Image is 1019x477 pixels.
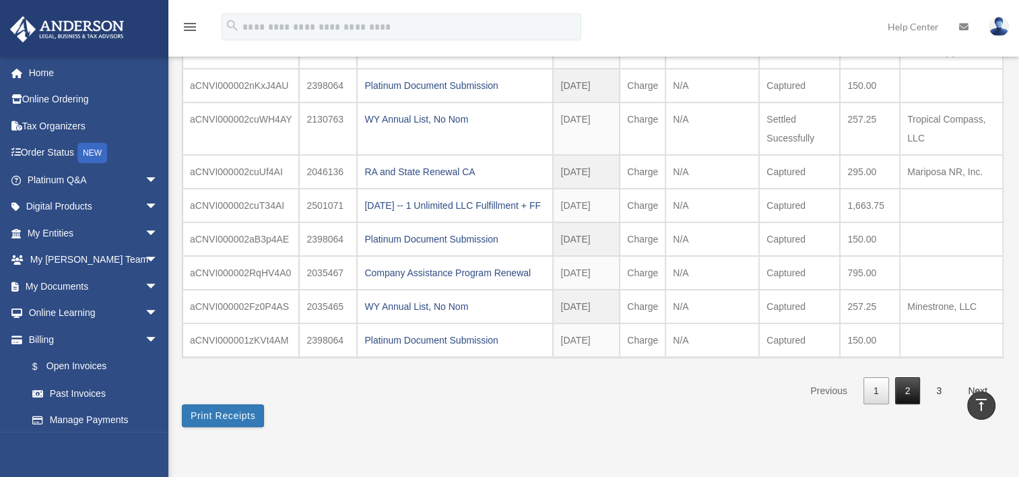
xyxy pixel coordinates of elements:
td: N/A [665,323,759,357]
a: Online Learningarrow_drop_down [9,300,178,327]
td: 257.25 [840,290,900,323]
td: [DATE] [553,323,620,357]
a: Manage Payments [19,407,178,434]
a: 2 [895,377,921,405]
td: 2130763 [299,102,357,155]
td: Captured [759,69,840,102]
td: N/A [665,290,759,323]
td: 295.00 [840,155,900,189]
td: 257.25 [840,102,900,155]
td: aCNVI000002RqHV4A0 [183,256,299,290]
td: Charge [620,102,665,155]
td: [DATE] [553,155,620,189]
div: WY Annual List, No Nom [364,110,546,129]
td: Charge [620,256,665,290]
td: Charge [620,155,665,189]
td: Charge [620,222,665,256]
td: N/A [665,222,759,256]
td: 2035465 [299,290,357,323]
td: N/A [665,102,759,155]
td: 795.00 [840,256,900,290]
a: Billingarrow_drop_down [9,326,178,353]
a: Order StatusNEW [9,139,178,167]
a: My Documentsarrow_drop_down [9,273,178,300]
div: Platinum Document Submission [364,230,546,249]
td: aCNVI000002Fz0P4AS [183,290,299,323]
i: vertical_align_top [973,397,989,413]
div: Platinum Document Submission [364,76,546,95]
td: 2501071 [299,189,357,222]
td: [DATE] [553,69,620,102]
a: Digital Productsarrow_drop_down [9,193,178,220]
span: arrow_drop_down [145,247,172,274]
span: arrow_drop_down [145,300,172,327]
span: arrow_drop_down [145,166,172,194]
a: Past Invoices [19,380,172,407]
a: Previous [800,377,857,405]
td: Minestrone, LLC [900,290,1003,323]
span: arrow_drop_down [145,193,172,221]
td: aCNVI000002cuWH4AY [183,102,299,155]
td: aCNVI000002cuUf4AI [183,155,299,189]
span: arrow_drop_down [145,220,172,247]
td: aCNVI000002cuT34AI [183,189,299,222]
a: Online Ordering [9,86,178,113]
td: Captured [759,155,840,189]
td: [DATE] [553,222,620,256]
div: Company Assistance Program Renewal [364,263,546,282]
a: 1 [863,377,889,405]
td: Charge [620,290,665,323]
td: Charge [620,69,665,102]
td: 2398064 [299,323,357,357]
td: N/A [665,69,759,102]
td: Tropical Compass, LLC [900,102,1003,155]
td: Captured [759,323,840,357]
td: 150.00 [840,69,900,102]
td: aCNVI000001zKVt4AM [183,323,299,357]
td: Captured [759,222,840,256]
td: Charge [620,323,665,357]
a: 3 [926,377,952,405]
td: Settled Sucessfully [759,102,840,155]
div: RA and State Renewal CA [364,162,546,181]
span: arrow_drop_down [145,273,172,300]
td: 150.00 [840,222,900,256]
td: Captured [759,290,840,323]
a: My Entitiesarrow_drop_down [9,220,178,247]
span: $ [40,358,46,375]
td: 150.00 [840,323,900,357]
a: vertical_align_top [967,391,995,420]
a: Tax Organizers [9,113,178,139]
i: menu [182,19,198,35]
td: Charge [620,189,665,222]
div: WY Annual List, No Nom [364,297,546,316]
a: $Open Invoices [19,353,178,381]
i: search [225,18,240,33]
td: 1,663.75 [840,189,900,222]
td: N/A [665,189,759,222]
td: 2398064 [299,69,357,102]
a: Next [958,377,997,405]
a: menu [182,24,198,35]
a: Home [9,59,178,86]
td: aCNVI000002nKxJ4AU [183,69,299,102]
a: My [PERSON_NAME] Teamarrow_drop_down [9,247,178,274]
td: [DATE] [553,102,620,155]
button: Print Receipts [182,404,264,427]
td: Mariposa NR, Inc. [900,155,1003,189]
img: User Pic [989,17,1009,36]
td: aCNVI000002aB3p4AE [183,222,299,256]
a: Platinum Q&Aarrow_drop_down [9,166,178,193]
td: [DATE] [553,189,620,222]
div: NEW [77,143,107,163]
td: N/A [665,155,759,189]
td: Captured [759,189,840,222]
td: 2035467 [299,256,357,290]
td: Captured [759,256,840,290]
td: N/A [665,256,759,290]
span: arrow_drop_down [145,326,172,354]
td: 2046136 [299,155,357,189]
img: Anderson Advisors Platinum Portal [6,16,128,42]
td: [DATE] [553,290,620,323]
td: [DATE] [553,256,620,290]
